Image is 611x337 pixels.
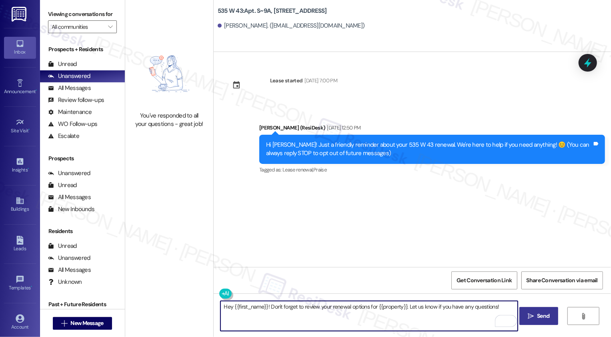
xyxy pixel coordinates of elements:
textarea: To enrich screen reader interactions, please activate Accessibility in Grammarly extension settings [220,301,518,331]
img: ResiDesk Logo [12,7,28,22]
a: Buildings [4,194,36,215]
i:  [108,24,112,30]
i:  [528,313,534,319]
a: Insights • [4,155,36,176]
a: Leads [4,233,36,255]
div: Unknown [48,278,82,286]
div: Hi [PERSON_NAME]! Just a friendly reminder about your 535 W 43 renewal. We're here to help if you... [266,141,592,158]
span: New Message [70,319,103,327]
div: Prospects [40,154,125,163]
div: Unread [48,181,77,189]
div: All Messages [48,84,91,92]
span: • [28,166,29,171]
input: All communities [52,20,104,33]
label: Viewing conversations for [48,8,117,20]
div: New Inbounds [48,205,94,213]
span: • [36,88,37,93]
div: All Messages [48,193,91,201]
b: 535 W 43: Apt. S~9A, [STREET_ADDRESS] [218,7,327,15]
div: Escalate [48,132,79,140]
div: Residents [40,227,125,235]
div: WO Follow-ups [48,120,97,128]
div: Past + Future Residents [40,300,125,309]
div: [DATE] 7:00 PM [302,76,337,85]
button: Share Conversation via email [521,271,603,289]
div: Unread [48,60,77,68]
div: Tagged as: [259,164,605,175]
span: Lease renewal , [282,166,313,173]
i:  [61,320,67,327]
div: [DATE] 12:50 PM [325,124,361,132]
div: [PERSON_NAME] (ResiDesk) [259,124,605,135]
div: Prospects + Residents [40,45,125,54]
button: Send [519,307,558,325]
div: [PERSON_NAME]. ([EMAIL_ADDRESS][DOMAIN_NAME]) [218,22,365,30]
a: Templates • [4,273,36,294]
div: Unanswered [48,254,90,262]
div: Unanswered [48,72,90,80]
span: Share Conversation via email [527,276,598,285]
a: Inbox [4,37,36,58]
div: Maintenance [48,108,92,116]
a: Account [4,312,36,333]
div: Unanswered [48,169,90,177]
span: Send [537,312,549,320]
span: • [31,284,32,289]
button: New Message [53,317,112,330]
span: • [29,127,30,132]
a: Site Visit • [4,116,36,137]
i:  [580,313,586,319]
button: Get Conversation Link [451,271,517,289]
span: Praise [313,166,327,173]
div: Lease started [270,76,303,85]
div: You've responded to all your questions - great job! [134,112,204,129]
div: Review follow-ups [48,96,104,104]
div: Unread [48,242,77,250]
img: empty-state [134,40,204,108]
span: Get Conversation Link [457,276,512,285]
div: All Messages [48,266,91,274]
